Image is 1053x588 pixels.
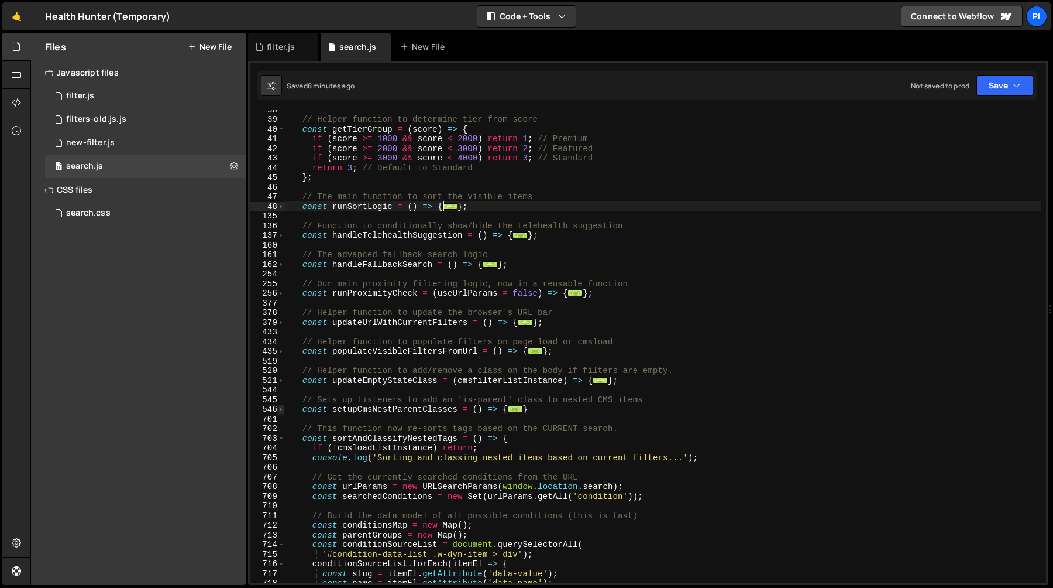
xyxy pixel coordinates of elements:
div: 710 [250,501,285,511]
span: ... [593,377,608,383]
span: ... [508,406,523,412]
div: 712 [250,521,285,531]
div: search.js [66,161,103,172]
div: 544 [250,385,285,395]
div: 706 [250,463,285,473]
div: new-filter.js [66,138,115,148]
div: filter.js [267,41,295,53]
div: 160 [250,241,285,251]
button: New File [188,42,232,52]
div: 708 [250,482,285,492]
div: 137 [250,231,285,241]
div: 46 [250,183,285,193]
div: 433 [250,327,285,337]
div: 709 [250,492,285,502]
div: 162 [250,260,285,270]
div: CSS files [31,178,246,201]
div: Not saved to prod [911,81,969,91]
div: 47 [250,192,285,202]
div: 714 [250,540,285,550]
div: 40 [250,125,285,135]
div: 16494/44708.js [45,84,246,108]
span: ... [528,348,543,354]
div: 255 [250,279,285,289]
div: 711 [250,511,285,521]
span: ... [442,203,457,209]
div: 16494/46184.js [45,131,246,155]
span: ... [518,319,533,325]
span: ... [483,261,498,267]
div: 521 [250,376,285,386]
div: 713 [250,531,285,541]
div: 716 [250,559,285,569]
div: 377 [250,299,285,309]
a: 🤙 [2,2,31,30]
div: New File [400,41,449,53]
div: 16494/45743.css [45,201,246,225]
div: 8 minutes ago [308,81,355,91]
div: Health Hunter (Temporary) [45,9,170,23]
div: 38 [250,105,285,115]
div: 45 [250,173,285,183]
div: 41 [250,134,285,144]
a: Pi [1026,6,1047,27]
div: 701 [250,415,285,425]
div: 435 [250,347,285,357]
div: 136 [250,221,285,231]
div: 44 [250,163,285,173]
div: 379 [250,318,285,328]
div: 43 [250,153,285,163]
div: 545 [250,395,285,405]
div: 704 [250,443,285,453]
button: Save [976,75,1033,96]
span: ... [567,290,583,296]
div: filters-old.js.js [66,114,126,125]
div: 702 [250,424,285,434]
div: 520 [250,366,285,376]
div: 16494/45764.js [45,108,246,131]
div: filter.js [66,91,94,101]
div: 16494/45041.js [45,155,246,178]
div: 161 [250,250,285,260]
div: Javascript files [31,61,246,84]
div: 256 [250,289,285,299]
div: 519 [250,357,285,367]
div: Saved [287,81,355,91]
div: 39 [250,115,285,125]
div: 378 [250,308,285,318]
span: 0 [55,163,62,172]
div: 48 [250,202,285,212]
div: 703 [250,434,285,444]
div: 717 [250,569,285,579]
div: 434 [250,337,285,347]
div: search.js [339,41,376,53]
div: 135 [250,211,285,221]
div: 546 [250,405,285,415]
a: Connect to Webflow [901,6,1023,27]
div: 254 [250,269,285,279]
div: 715 [250,550,285,560]
div: 42 [250,144,285,154]
div: 707 [250,473,285,483]
div: 705 [250,453,285,463]
span: ... [512,232,528,238]
button: Code + Tools [477,6,576,27]
h2: Files [45,40,66,53]
div: search.css [66,208,111,218]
